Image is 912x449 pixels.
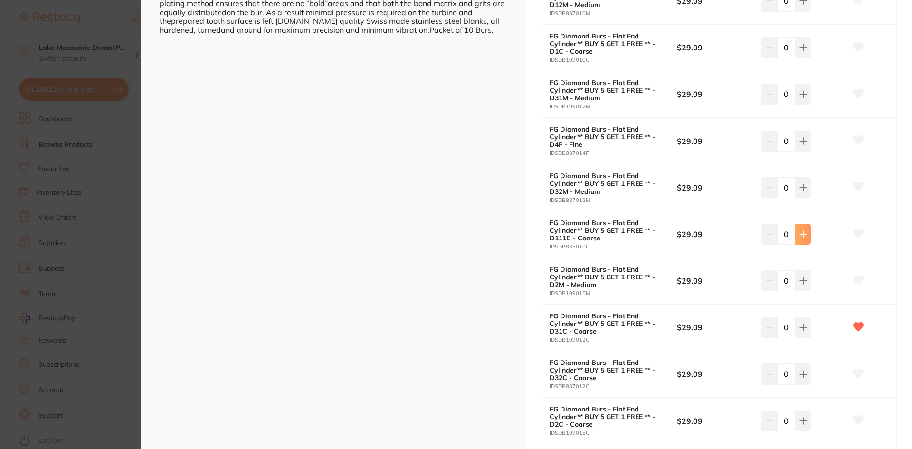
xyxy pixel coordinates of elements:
[677,42,753,53] b: $29.09
[677,229,753,239] b: $29.09
[677,369,753,379] b: $29.09
[677,276,753,286] b: $29.09
[677,416,753,426] b: $29.09
[550,172,664,195] b: FG Diamond Burs - Flat End Cylinder** BUY 5 GET 1 FREE ** - D32M - Medium
[550,197,677,203] small: IDSDB837012M
[550,383,677,390] small: IDSDB837012C
[677,136,753,146] b: $29.09
[550,430,677,436] small: IDSDB109015C
[550,104,677,110] small: IDSDB109012M
[550,219,664,242] b: FG Diamond Burs - Flat End Cylinder** BUY 5 GET 1 FREE ** - D111C - Coarse
[550,359,664,382] b: FG Diamond Burs - Flat End Cylinder** BUY 5 GET 1 FREE ** - D32C - Coarse
[550,125,664,148] b: FG Diamond Burs - Flat End Cylinder** BUY 5 GET 1 FREE ** - D4F - Fine
[677,182,753,193] b: $29.09
[550,150,677,156] small: IDSDB837014F
[550,290,677,296] small: IDSDB109015M
[550,266,664,288] b: FG Diamond Burs - Flat End Cylinder** BUY 5 GET 1 FREE ** - D2M - Medium
[550,32,664,55] b: FG Diamond Burs - Flat End Cylinder** BUY 5 GET 1 FREE ** - D1C - Coarse
[677,322,753,333] b: $29.09
[677,89,753,99] b: $29.09
[550,405,664,428] b: FG Diamond Burs - Flat End Cylinder** BUY 5 GET 1 FREE ** - D2C - Coarse
[550,10,677,17] small: IDSDB837010M
[550,244,677,250] small: IDSDB835010C
[550,79,664,102] b: FG Diamond Burs - Flat End Cylinder** BUY 5 GET 1 FREE ** - D31M - Medium
[550,312,664,335] b: FG Diamond Burs - Flat End Cylinder** BUY 5 GET 1 FREE ** - D31C - Coarse
[550,337,677,343] small: IDSDB109012C
[550,57,677,63] small: IDSDB109010C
